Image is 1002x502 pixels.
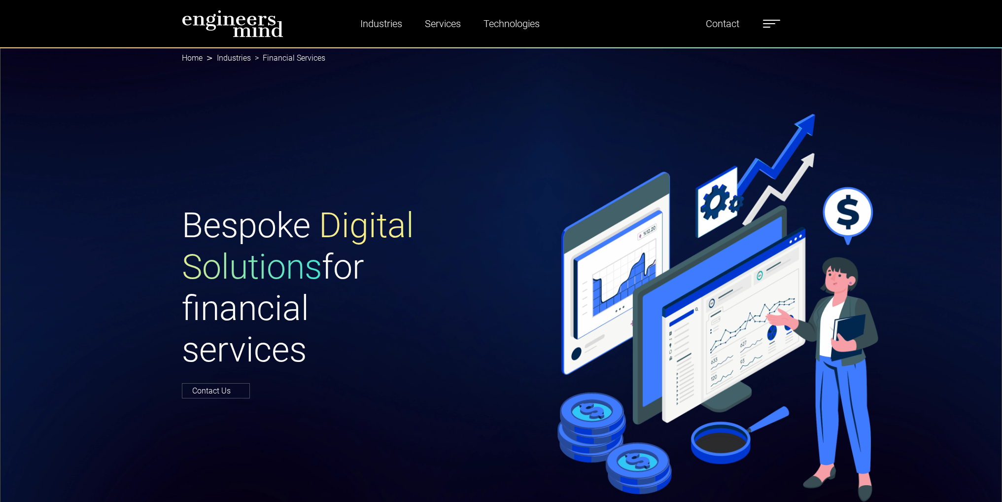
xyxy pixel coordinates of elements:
a: Home [182,53,203,63]
a: Services [421,12,465,35]
span: Digital Solutions [182,205,414,287]
li: Financial Services [251,52,325,64]
nav: breadcrumb [182,47,821,69]
a: Industries [217,53,251,63]
img: logo [182,10,283,37]
a: Contact Us [182,383,250,398]
a: Contact [702,12,743,35]
a: Industries [356,12,406,35]
h1: Bespoke for financial services [182,205,495,370]
a: Technologies [480,12,544,35]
